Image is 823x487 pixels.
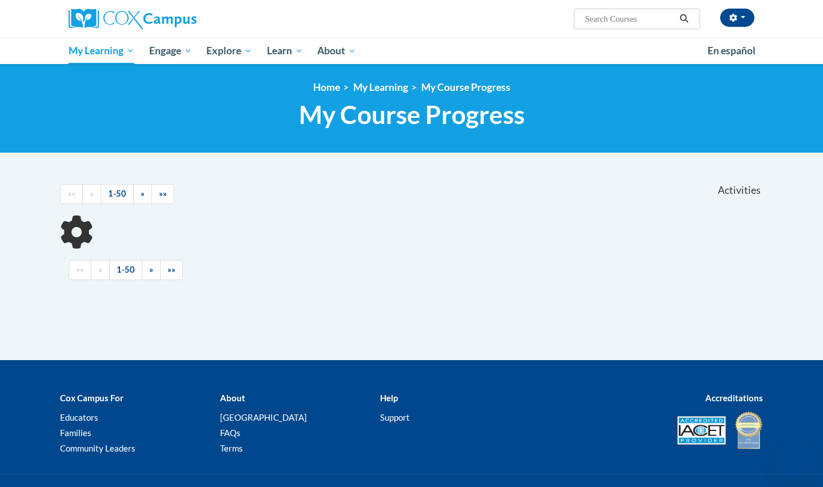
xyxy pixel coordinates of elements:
a: My Course Progress [421,81,510,93]
a: Engage [142,38,199,64]
a: Begining [69,260,91,280]
span: Learn [267,44,303,58]
span: About [317,44,356,58]
a: My Learning [353,81,408,93]
span: My Course Progress [299,99,525,130]
img: Cox Campus [69,9,197,29]
a: End [151,184,174,204]
a: Community Leaders [60,443,135,453]
a: Home [313,81,340,93]
a: En español [700,39,763,63]
a: About [310,38,364,64]
span: En español [708,45,756,57]
a: Educators [60,412,98,422]
a: Cox Campus [69,9,286,29]
span: «« [67,189,75,198]
a: FAQs [220,428,241,438]
span: « [90,189,94,198]
div: Main menu [51,38,772,64]
a: Support [380,412,410,422]
span: Activities [718,184,761,197]
img: IDA® Accredited [734,410,763,450]
span: »» [167,265,175,274]
b: About [220,393,245,403]
a: Next [133,184,152,204]
iframe: Button to launch messaging window [777,441,814,478]
button: Account Settings [720,9,754,27]
a: End [160,260,183,280]
a: [GEOGRAPHIC_DATA] [220,412,307,422]
a: My Learning [61,38,142,64]
span: «« [76,265,84,274]
button: Search [676,12,693,26]
b: Help [380,393,398,403]
a: Terms [220,443,243,453]
a: Previous [82,184,101,204]
a: Learn [259,38,310,64]
a: 1-50 [101,184,134,204]
span: » [141,189,145,198]
b: Cox Campus For [60,393,123,403]
a: Families [60,428,91,438]
a: Previous [91,260,110,280]
a: Next [142,260,161,280]
span: Engage [149,44,192,58]
b: Accreditations [705,393,763,403]
a: 1-50 [109,260,142,280]
span: Explore [206,44,252,58]
span: « [98,265,102,274]
span: » [149,265,153,274]
a: Begining [60,184,83,204]
img: Accredited IACET® Provider [677,416,726,445]
span: My Learning [69,44,134,58]
input: Search Courses [584,12,676,26]
span: »» [159,189,167,198]
a: Explore [199,38,259,64]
